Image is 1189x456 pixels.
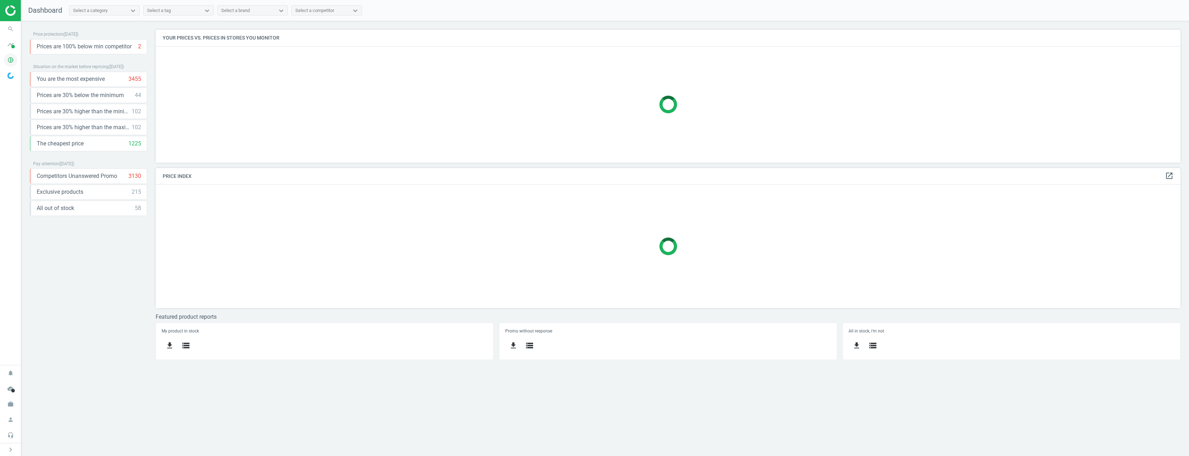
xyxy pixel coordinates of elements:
span: Prices are 30% higher than the minimum [37,108,132,115]
i: search [4,22,17,36]
i: pie_chart_outlined [4,53,17,67]
button: get_app [849,337,865,354]
span: Pay attention [33,161,59,166]
div: 3130 [128,172,141,180]
div: 2 [138,43,141,50]
h4: Your prices vs. prices in stores you monitor [156,30,1181,46]
span: Price protection [33,32,63,37]
button: storage [865,337,881,354]
button: chevron_right [2,445,19,454]
div: 1225 [128,140,141,148]
img: wGWNvw8QSZomAAAAABJRU5ErkJggg== [7,72,14,79]
span: Prices are 30% higher than the maximal [37,124,132,131]
button: get_app [505,337,521,354]
div: Select a competitor [295,7,334,14]
h5: Promo without response [505,329,831,334]
div: Select a tag [147,7,171,14]
i: cloud_done [4,382,17,395]
i: chevron_right [6,445,15,454]
i: storage [869,341,877,350]
i: storage [525,341,534,350]
i: get_app [509,341,518,350]
span: ( [DATE] ) [59,161,74,166]
span: The cheapest price [37,140,84,148]
h5: All in stock, i'm not [849,329,1175,334]
h5: My product in stock [162,329,488,334]
i: timeline [4,38,17,51]
button: get_app [162,337,178,354]
span: You are the most expensive [37,75,105,83]
span: Dashboard [28,6,62,14]
i: open_in_new [1165,172,1173,180]
h4: Price Index [156,168,1181,185]
i: get_app [852,341,861,350]
div: 44 [135,91,141,99]
a: open_in_new [1165,172,1173,181]
i: headset_mic [4,428,17,442]
h3: Featured product reports [156,313,1181,320]
div: 102 [132,124,141,131]
div: Select a category [73,7,108,14]
span: Exclusive products [37,188,83,196]
i: get_app [165,341,174,350]
span: Competitors Unanswered Promo [37,172,117,180]
button: storage [521,337,538,354]
i: work [4,397,17,411]
span: ( [DATE] ) [109,64,124,69]
div: 58 [135,204,141,212]
img: ajHJNr6hYgQAAAAASUVORK5CYII= [5,5,55,16]
div: Select a brand [221,7,250,14]
i: notifications [4,366,17,380]
span: Prices are 100% below min competitor [37,43,132,50]
button: storage [178,337,194,354]
span: Prices are 30% below the minimum [37,91,124,99]
i: person [4,413,17,426]
div: 3455 [128,75,141,83]
span: All out of stock [37,204,74,212]
div: 102 [132,108,141,115]
span: ( [DATE] ) [63,32,78,37]
span: Situation on the market before repricing [33,64,109,69]
i: storage [182,341,190,350]
div: 215 [132,188,141,196]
